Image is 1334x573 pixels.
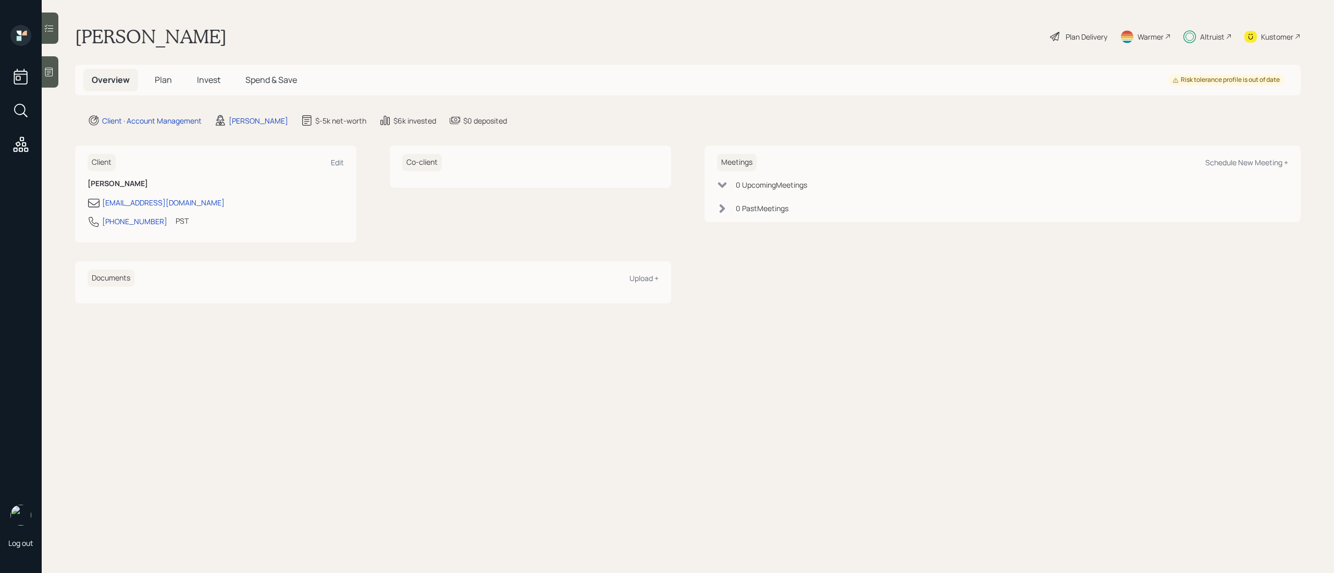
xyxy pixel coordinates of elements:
div: 0 Upcoming Meeting s [736,179,807,190]
h6: Co-client [402,154,442,171]
h6: Client [88,154,116,171]
div: 0 Past Meeting s [736,203,788,214]
span: Plan [155,74,172,86]
span: Spend & Save [245,74,297,86]
div: [EMAIL_ADDRESS][DOMAIN_NAME] [102,197,225,208]
div: Schedule New Meeting + [1205,157,1288,167]
h6: Documents [88,270,134,287]
div: Client · Account Management [102,115,202,126]
div: Log out [8,538,33,548]
div: $-5k net-worth [315,115,366,126]
span: Invest [197,74,220,86]
h1: [PERSON_NAME] [75,25,227,48]
div: Altruist [1200,31,1225,42]
h6: Meetings [717,154,757,171]
div: PST [176,215,189,226]
h6: [PERSON_NAME] [88,179,344,188]
div: [PHONE_NUMBER] [102,216,167,227]
div: Warmer [1138,31,1164,42]
div: Kustomer [1261,31,1293,42]
img: retirable_logo.png [10,505,31,526]
div: Plan Delivery [1066,31,1107,42]
div: $6k invested [393,115,436,126]
div: Edit [331,157,344,167]
div: Upload + [629,273,659,283]
div: [PERSON_NAME] [229,115,288,126]
div: $0 deposited [463,115,507,126]
span: Overview [92,74,130,86]
div: Risk tolerance profile is out of date [1172,76,1280,84]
